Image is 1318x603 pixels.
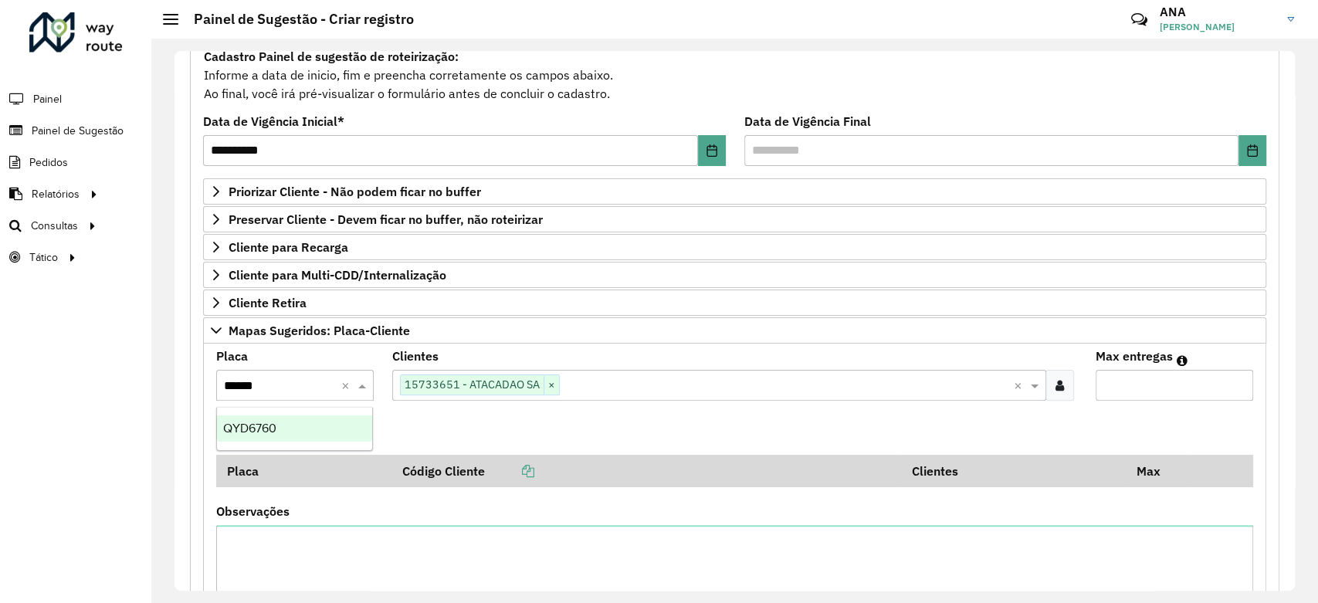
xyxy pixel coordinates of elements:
th: Max [1126,455,1188,487]
strong: Cadastro Painel de sugestão de roteirização: [204,49,459,64]
label: Max entregas [1096,347,1173,365]
th: Placa [216,455,391,487]
span: Clear all [341,376,354,395]
span: Painel de Sugestão [32,123,124,139]
span: 15733651 - ATACADAO SA [401,375,544,394]
button: Choose Date [1238,135,1266,166]
label: Placa [216,347,248,365]
span: Relatórios [32,186,80,202]
label: Clientes [392,347,439,365]
span: Priorizar Cliente - Não podem ficar no buffer [229,185,481,198]
a: Cliente para Recarga [203,234,1266,260]
span: Tático [29,249,58,266]
span: Clear all [1014,376,1027,395]
th: Clientes [901,455,1126,487]
label: Observações [216,502,290,520]
span: Cliente para Multi-CDD/Internalização [229,269,446,281]
span: × [544,376,559,395]
span: Cliente para Recarga [229,241,348,253]
span: Cliente Retira [229,296,307,309]
em: Máximo de clientes que serão colocados na mesma rota com os clientes informados [1177,354,1188,367]
label: Data de Vigência Final [744,112,871,130]
span: Painel [33,91,62,107]
span: Pedidos [29,154,68,171]
button: Choose Date [698,135,726,166]
a: Copiar [485,463,534,479]
span: Consultas [31,218,78,234]
span: Preservar Cliente - Devem ficar no buffer, não roteirizar [229,213,543,225]
span: QYD6760 [223,422,276,435]
a: Mapas Sugeridos: Placa-Cliente [203,317,1266,344]
a: Contato Rápido [1123,3,1156,36]
div: Informe a data de inicio, fim e preencha corretamente os campos abaixo. Ao final, você irá pré-vi... [203,46,1266,103]
ng-dropdown-panel: Options list [216,407,373,451]
a: Preservar Cliente - Devem ficar no buffer, não roteirizar [203,206,1266,232]
a: Cliente para Multi-CDD/Internalização [203,262,1266,288]
h3: ANA [1160,5,1276,19]
h2: Painel de Sugestão - Criar registro [178,11,414,28]
label: Data de Vigência Inicial [203,112,344,130]
span: [PERSON_NAME] [1160,20,1276,34]
a: Cliente Retira [203,290,1266,316]
span: Mapas Sugeridos: Placa-Cliente [229,324,410,337]
th: Código Cliente [391,455,901,487]
a: Priorizar Cliente - Não podem ficar no buffer [203,178,1266,205]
